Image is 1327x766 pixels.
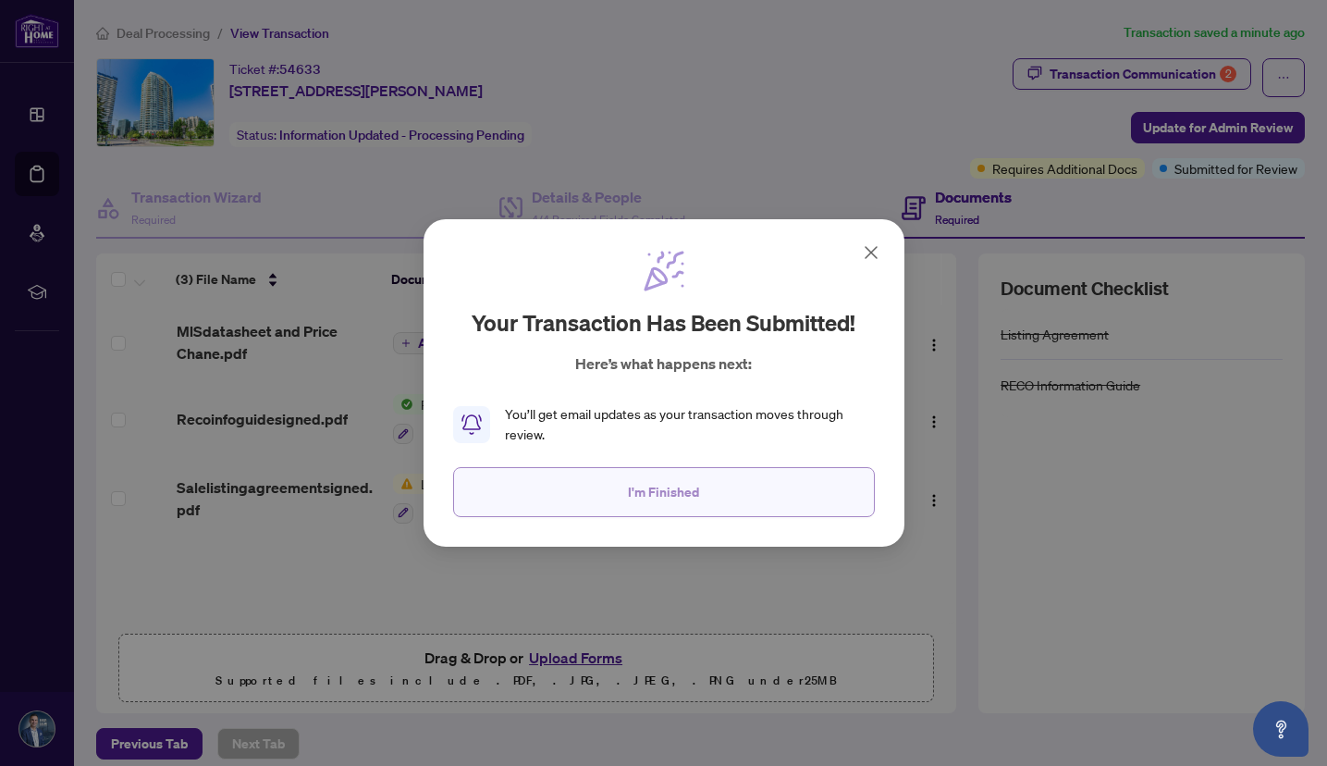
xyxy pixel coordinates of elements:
div: You’ll get email updates as your transaction moves through review. [505,404,875,445]
h2: Your transaction has been submitted! [472,308,855,338]
span: I'm Finished [628,477,699,507]
p: Here’s what happens next: [575,352,752,375]
button: I'm Finished [453,467,875,517]
button: Open asap [1253,701,1309,757]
